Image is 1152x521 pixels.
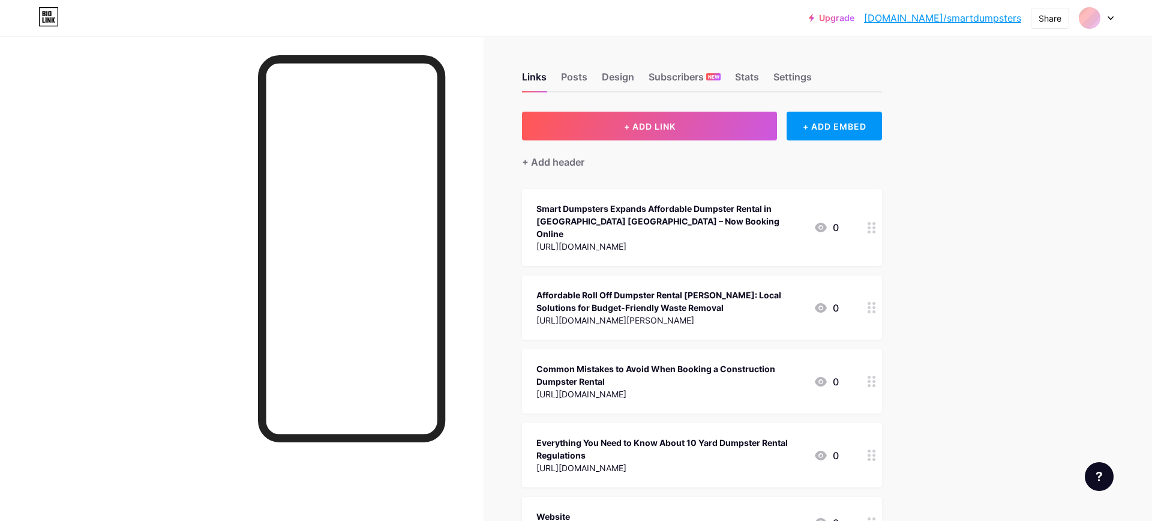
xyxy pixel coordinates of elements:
div: 0 [814,220,839,235]
div: Common Mistakes to Avoid When Booking a Construction Dumpster Rental [536,363,804,388]
div: [URL][DOMAIN_NAME] [536,462,804,474]
a: [DOMAIN_NAME]/smartdumpsters [864,11,1021,25]
div: Share [1039,12,1061,25]
div: 0 [814,301,839,315]
div: + Add header [522,155,584,169]
div: Everything You Need to Know About 10 Yard Dumpster Rental Regulations [536,436,804,462]
div: + ADD EMBED [787,112,882,140]
div: [URL][DOMAIN_NAME] [536,388,804,400]
div: 0 [814,448,839,463]
div: [URL][DOMAIN_NAME][PERSON_NAME] [536,314,804,327]
div: Posts [561,70,587,91]
div: Design [602,70,634,91]
a: Upgrade [809,13,854,23]
div: Links [522,70,547,91]
div: [URL][DOMAIN_NAME] [536,240,804,253]
div: Stats [735,70,759,91]
div: Subscribers [649,70,721,91]
div: Smart Dumpsters Expands Affordable Dumpster Rental in [GEOGRAPHIC_DATA] [GEOGRAPHIC_DATA] – Now B... [536,202,804,240]
div: Affordable Roll Off Dumpster Rental [PERSON_NAME]: Local Solutions for Budget-Friendly Waste Removal [536,289,804,314]
button: + ADD LINK [522,112,777,140]
span: NEW [708,73,719,80]
div: Settings [773,70,812,91]
div: 0 [814,375,839,389]
span: + ADD LINK [624,121,676,131]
